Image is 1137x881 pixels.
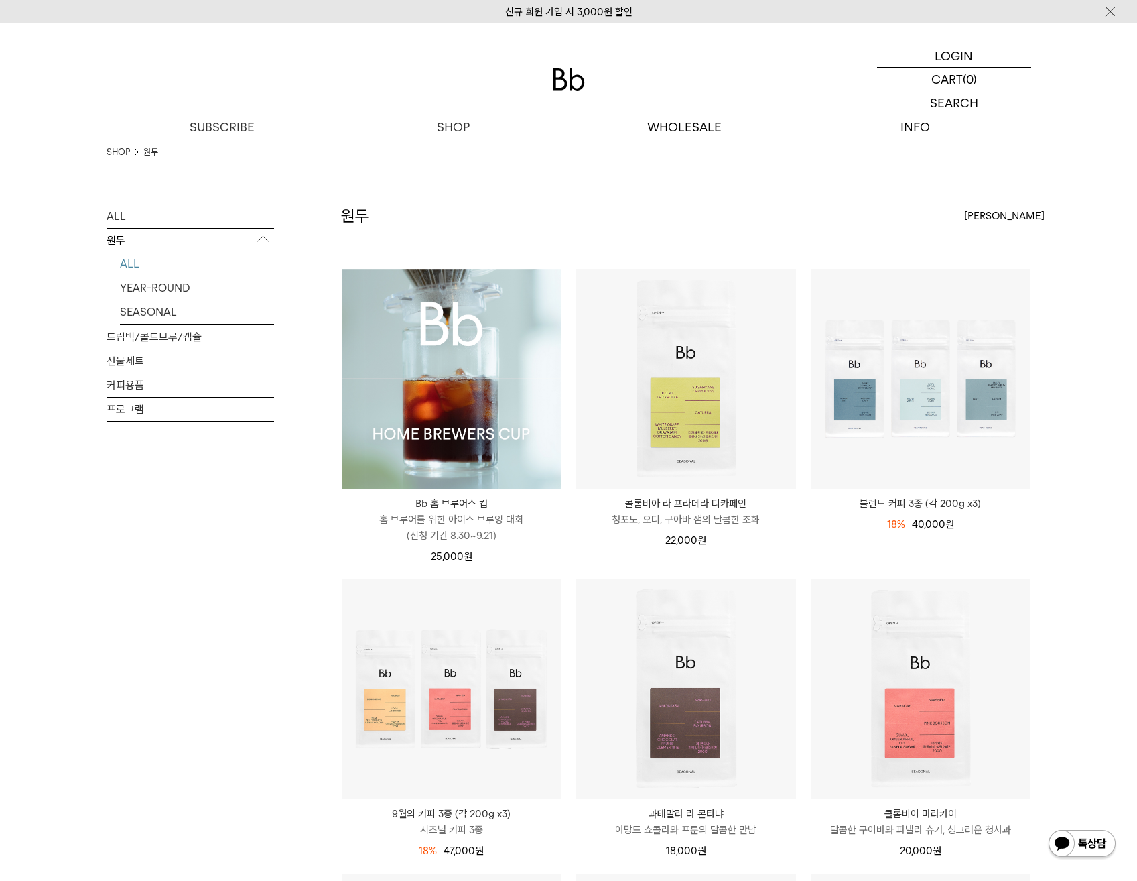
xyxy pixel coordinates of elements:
span: 원 [464,550,472,563]
a: 드립백/콜드브루/캡슐 [107,325,274,349]
img: 콜롬비아 라 프라데라 디카페인 [576,269,796,489]
span: 원 [945,518,954,530]
span: 18,000 [666,845,706,857]
span: 22,000 [665,534,706,546]
span: 20,000 [900,845,941,857]
span: 원 [933,845,941,857]
p: 시즈널 커피 3종 [342,822,561,838]
span: 원 [697,845,706,857]
a: ALL [120,252,274,276]
img: 과테말라 라 몬타냐 [576,579,796,799]
span: 47,000 [444,845,484,857]
h2: 원두 [341,204,369,227]
p: 9월의 커피 3종 (각 200g x3) [342,806,561,822]
p: LOGIN [935,44,973,67]
span: 25,000 [431,550,472,563]
a: 과테말라 라 몬타냐 아망드 쇼콜라와 프룬의 달콤한 만남 [576,806,796,838]
a: 원두 [143,145,158,159]
a: SHOP [338,115,569,139]
a: 프로그램 [107,398,274,421]
img: 콜롬비아 마라카이 [811,579,1030,799]
div: 18% [887,516,905,532]
p: 청포도, 오디, 구아바 잼의 달콤한 조화 [576,512,796,528]
span: [PERSON_NAME] [964,208,1045,224]
a: 콜롬비아 라 프라데라 디카페인 청포도, 오디, 구아바 잼의 달콤한 조화 [576,495,796,528]
a: SHOP [107,145,130,159]
p: 콜롬비아 마라카이 [811,806,1030,822]
p: 아망드 쇼콜라와 프룬의 달콤한 만남 [576,822,796,838]
span: 원 [475,845,484,857]
img: 로고 [553,68,585,91]
a: CART (0) [877,68,1031,91]
p: CART [931,68,963,91]
a: 콜롬비아 마라카이 달콤한 구아바와 파넬라 슈거, 싱그러운 청사과 [811,806,1030,838]
img: Bb 홈 브루어스 컵 [342,269,561,489]
p: 홈 브루어를 위한 아이스 브루잉 대회 (신청 기간 8.30~9.21) [342,512,561,544]
p: (0) [963,68,977,91]
p: 콜롬비아 라 프라데라 디카페인 [576,495,796,512]
p: SEARCH [930,91,978,115]
a: 9월의 커피 3종 (각 200g x3) 시즈널 커피 3종 [342,806,561,838]
a: 커피용품 [107,373,274,397]
span: 원 [697,534,706,546]
span: 40,000 [912,518,954,530]
a: LOGIN [877,44,1031,68]
p: INFO [800,115,1031,139]
img: 9월의 커피 3종 (각 200g x3) [342,579,561,799]
p: 달콤한 구아바와 파넬라 슈거, 싱그러운 청사과 [811,822,1030,838]
a: Bb 홈 브루어스 컵 홈 브루어를 위한 아이스 브루잉 대회(신청 기간 8.30~9.21) [342,495,561,544]
a: 신규 회원 가입 시 3,000원 할인 [505,6,632,18]
p: 과테말라 라 몬타냐 [576,806,796,822]
a: SEASONAL [120,300,274,324]
p: 원두 [107,229,274,253]
p: Bb 홈 브루어스 컵 [342,495,561,512]
a: YEAR-ROUND [120,276,274,300]
a: 블렌드 커피 3종 (각 200g x3) [811,495,1030,512]
img: 카카오톡 채널 1:1 채팅 버튼 [1047,829,1117,861]
div: 18% [419,843,437,859]
img: 블렌드 커피 3종 (각 200g x3) [811,269,1030,489]
a: SUBSCRIBE [107,115,338,139]
p: WHOLESALE [569,115,800,139]
a: 선물세트 [107,349,274,373]
a: ALL [107,204,274,228]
